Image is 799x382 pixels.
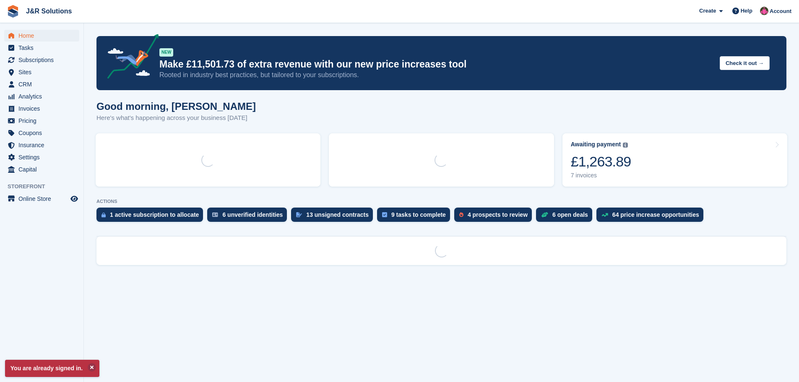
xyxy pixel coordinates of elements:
[207,208,291,226] a: 6 unverified identities
[222,211,283,218] div: 6 unverified identities
[571,153,631,170] div: £1,263.89
[4,42,79,54] a: menu
[4,91,79,102] a: menu
[18,54,69,66] span: Subscriptions
[4,127,79,139] a: menu
[18,139,69,151] span: Insurance
[391,211,446,218] div: 9 tasks to complete
[291,208,377,226] a: 13 unsigned contracts
[18,127,69,139] span: Coupons
[159,70,713,80] p: Rooted in industry best practices, but tailored to your subscriptions.
[377,208,454,226] a: 9 tasks to complete
[770,7,791,16] span: Account
[100,34,159,82] img: price-adjustments-announcement-icon-8257ccfd72463d97f412b2fc003d46551f7dbcb40ab6d574587a9cd5c0d94...
[18,103,69,114] span: Invoices
[4,164,79,175] a: menu
[5,360,99,377] p: You are already signed in.
[454,208,536,226] a: 4 prospects to review
[296,212,302,217] img: contract_signature_icon-13c848040528278c33f63329250d36e43548de30e8caae1d1a13099fd9432cc5.svg
[18,164,69,175] span: Capital
[699,7,716,15] span: Create
[212,212,218,217] img: verify_identity-adf6edd0f0f0b5bbfe63781bf79b02c33cf7c696d77639b501bdc392416b5a36.svg
[571,172,631,179] div: 7 invoices
[562,133,787,187] a: Awaiting payment £1,263.89 7 invoices
[382,212,387,217] img: task-75834270c22a3079a89374b754ae025e5fb1db73e45f91037f5363f120a921f8.svg
[4,115,79,127] a: menu
[8,182,83,191] span: Storefront
[4,30,79,42] a: menu
[4,139,79,151] a: menu
[96,113,256,123] p: Here's what's happening across your business [DATE]
[159,48,173,57] div: NEW
[552,211,588,218] div: 6 open deals
[18,78,69,90] span: CRM
[110,211,199,218] div: 1 active subscription to allocate
[18,66,69,78] span: Sites
[596,208,708,226] a: 64 price increase opportunities
[4,78,79,90] a: menu
[760,7,768,15] img: Julie Morgan
[741,7,752,15] span: Help
[69,194,79,204] a: Preview store
[468,211,528,218] div: 4 prospects to review
[4,193,79,205] a: menu
[601,213,608,217] img: price_increase_opportunities-93ffe204e8149a01c8c9dc8f82e8f89637d9d84a8eef4429ea346261dce0b2c0.svg
[102,212,106,218] img: active_subscription_to_allocate_icon-d502201f5373d7db506a760aba3b589e785aa758c864c3986d89f69b8ff3...
[4,66,79,78] a: menu
[96,199,786,204] p: ACTIONS
[159,58,713,70] p: Make £11,501.73 of extra revenue with our new price increases tool
[4,54,79,66] a: menu
[18,42,69,54] span: Tasks
[4,151,79,163] a: menu
[18,151,69,163] span: Settings
[306,211,369,218] div: 13 unsigned contracts
[18,193,69,205] span: Online Store
[571,141,621,148] div: Awaiting payment
[541,212,548,218] img: deal-1b604bf984904fb50ccaf53a9ad4b4a5d6e5aea283cecdc64d6e3604feb123c2.svg
[536,208,596,226] a: 6 open deals
[23,4,75,18] a: J&R Solutions
[18,91,69,102] span: Analytics
[96,208,207,226] a: 1 active subscription to allocate
[7,5,19,18] img: stora-icon-8386f47178a22dfd0bd8f6a31ec36ba5ce8667c1dd55bd0f319d3a0aa187defe.svg
[720,56,770,70] button: Check it out →
[612,211,699,218] div: 64 price increase opportunities
[18,30,69,42] span: Home
[18,115,69,127] span: Pricing
[4,103,79,114] a: menu
[623,143,628,148] img: icon-info-grey-7440780725fd019a000dd9b08b2336e03edf1995a4989e88bcd33f0948082b44.svg
[96,101,256,112] h1: Good morning, [PERSON_NAME]
[459,212,463,217] img: prospect-51fa495bee0391a8d652442698ab0144808aea92771e9ea1ae160a38d050c398.svg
